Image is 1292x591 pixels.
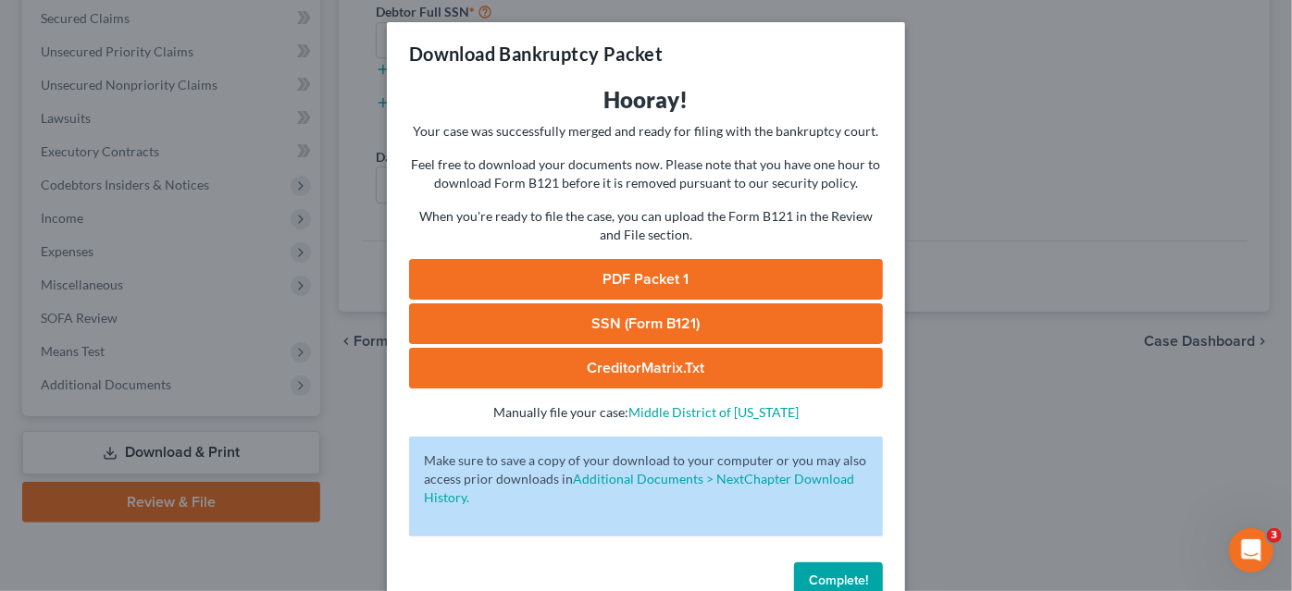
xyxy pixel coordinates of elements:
h3: Download Bankruptcy Packet [409,41,663,67]
a: Additional Documents > NextChapter Download History. [424,471,854,505]
h3: Hooray! [409,85,883,115]
p: Feel free to download your documents now. Please note that you have one hour to download Form B12... [409,155,883,192]
a: PDF Packet 1 [409,259,883,300]
p: Manually file your case: [409,403,883,422]
a: SSN (Form B121) [409,303,883,344]
p: Make sure to save a copy of your download to your computer or you may also access prior downloads in [424,451,868,507]
span: Complete! [809,573,868,588]
p: When you're ready to file the case, you can upload the Form B121 in the Review and File section. [409,207,883,244]
p: Your case was successfully merged and ready for filing with the bankruptcy court. [409,122,883,141]
iframe: Intercom live chat [1229,528,1273,573]
a: Middle District of [US_STATE] [628,404,799,420]
span: 3 [1267,528,1282,543]
a: CreditorMatrix.txt [409,348,883,388]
